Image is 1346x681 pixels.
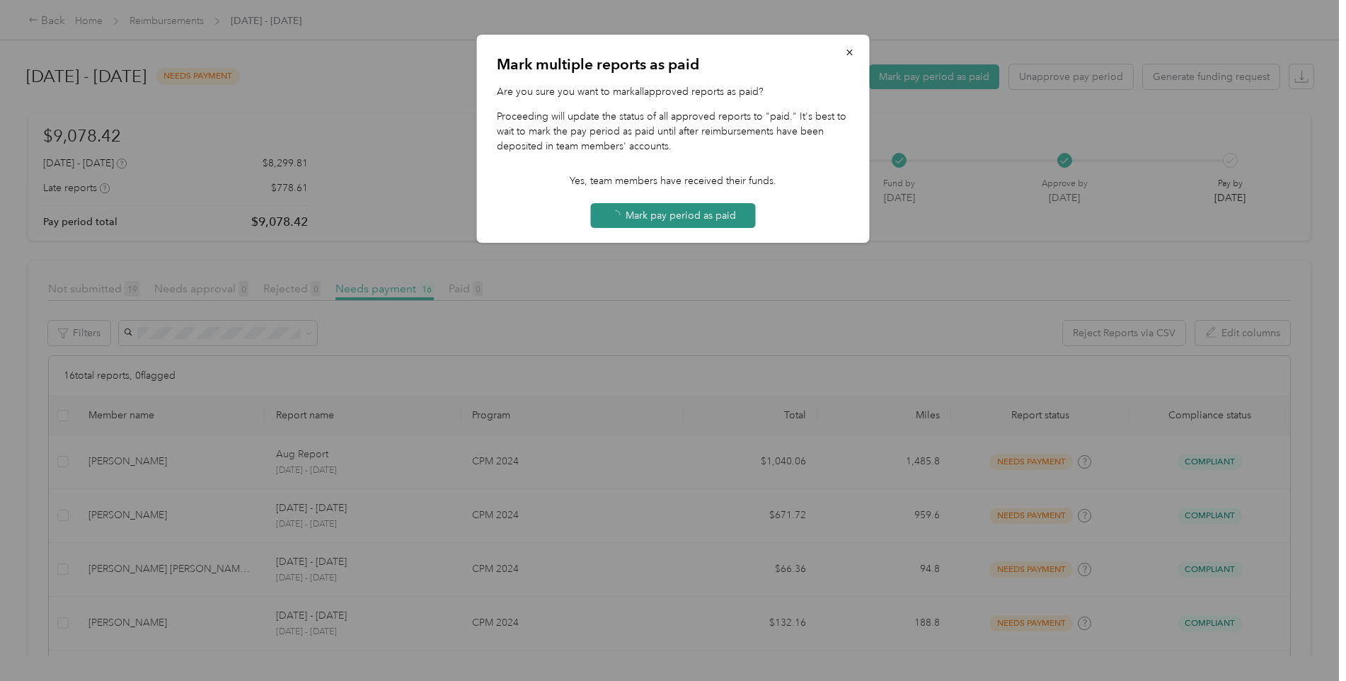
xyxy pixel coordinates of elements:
p: Mark multiple reports as paid [497,55,850,74]
p: Proceeding will update the status of all approved reports to "paid." It's best to wait to mark th... [497,109,850,154]
p: Are you sure you want to mark all approved reports as paid? [497,84,850,99]
iframe: Everlance-gr Chat Button Frame [1267,602,1346,681]
p: Yes, team members have received their funds. [570,173,776,188]
button: Mark pay period as paid [591,203,756,228]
